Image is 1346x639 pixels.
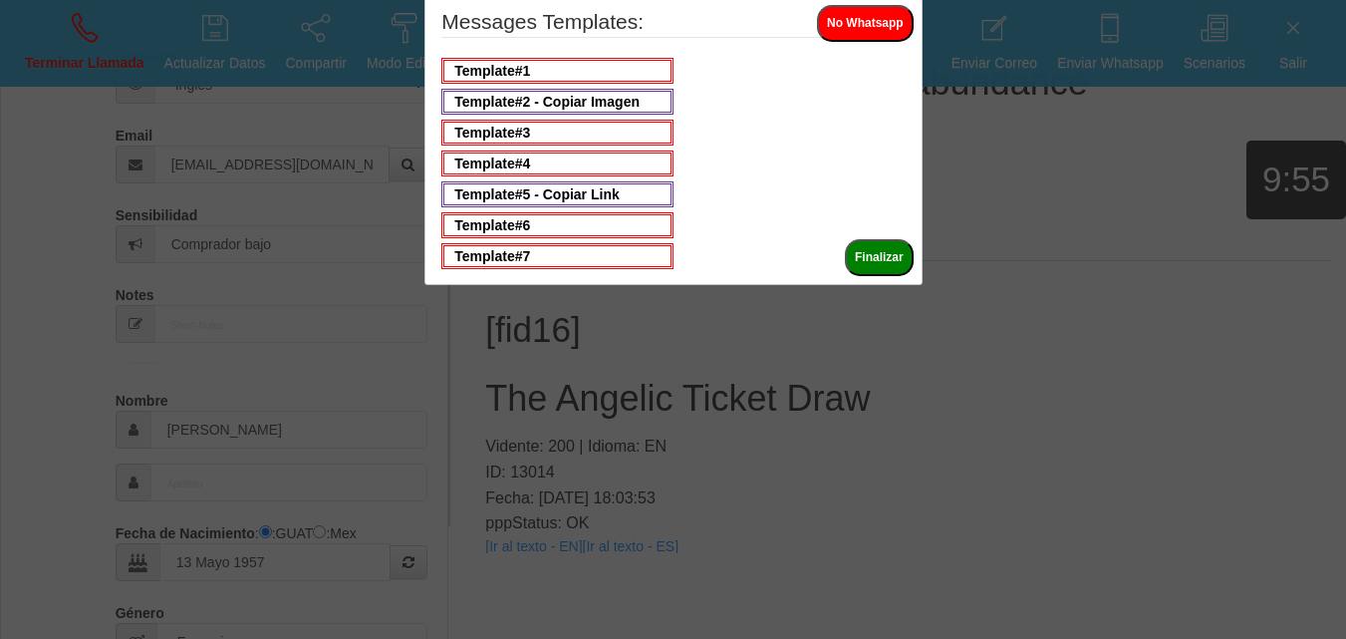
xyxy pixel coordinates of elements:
[441,58,673,84] span: Template#1
[441,7,904,38] legend: Messages Templates:
[441,89,673,115] span: Template#2 - Copiar Imagen
[441,151,673,176] span: Template#4
[441,120,673,146] span: Template#3
[441,243,673,269] span: Template#7
[441,212,673,238] span: Template#6
[845,239,914,276] button: Finalizar
[441,181,673,207] span: Template#5 - Copiar Link
[817,5,914,42] button: No Whatsapp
